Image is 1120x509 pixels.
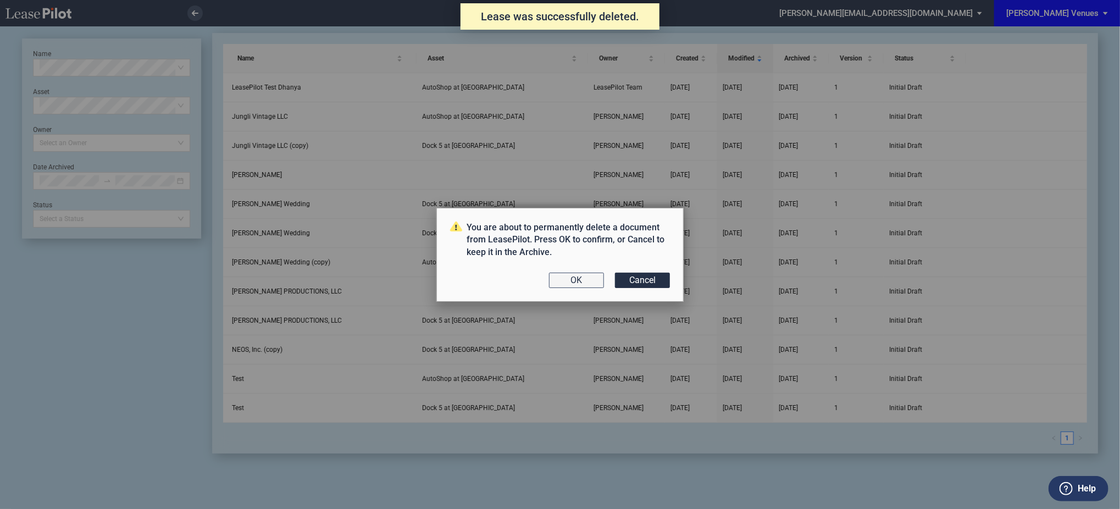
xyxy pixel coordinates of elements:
div: Lease was successfully deleted. [461,3,659,30]
button: Cancel [615,273,670,288]
button: OK [549,273,604,288]
p: You are about to permanently delete a document from LeasePilot. Press OK to confirm, or Cancel to... [450,222,670,258]
label: Help [1078,482,1096,496]
md-dialog: You are about ... [436,208,684,302]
